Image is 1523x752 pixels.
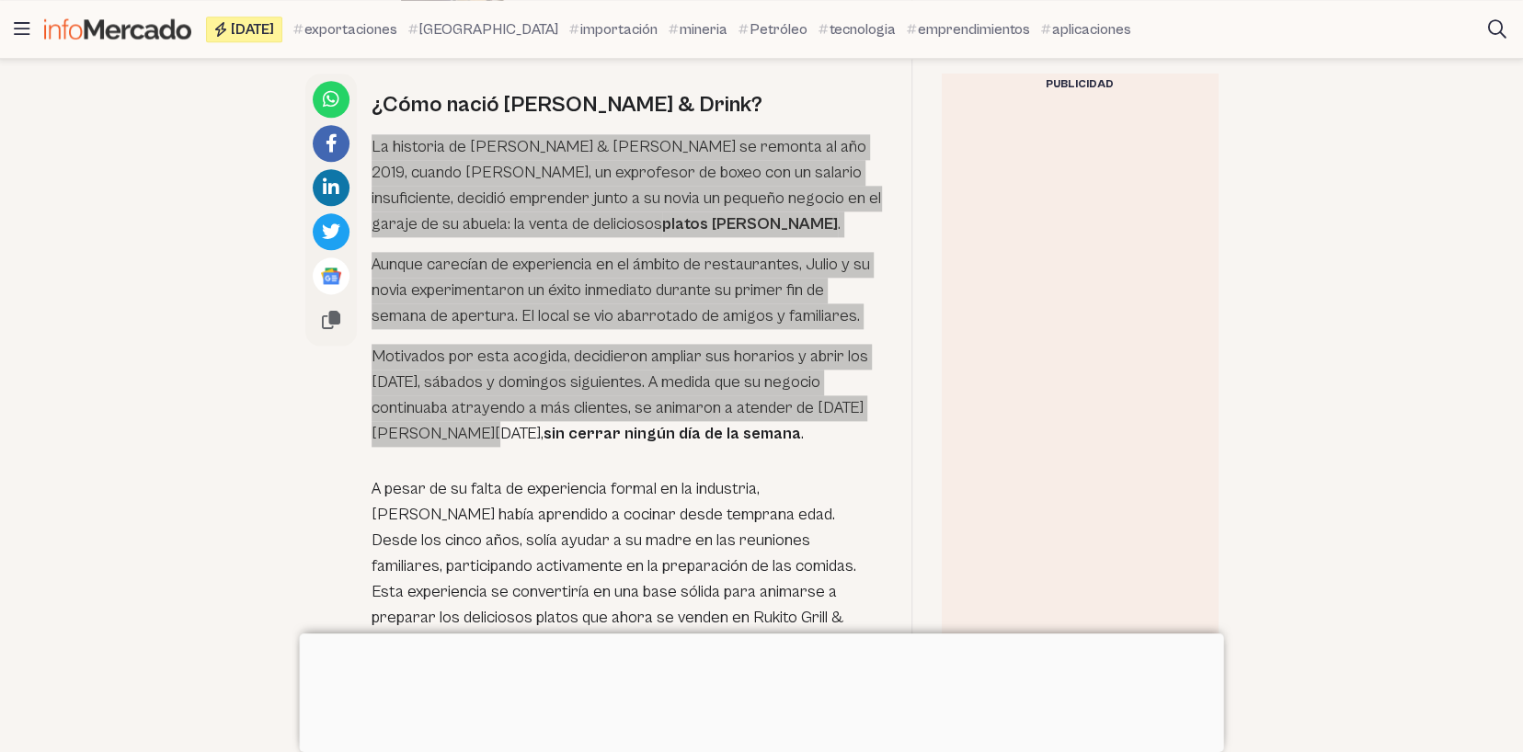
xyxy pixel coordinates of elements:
span: importación [580,18,658,40]
p: A pesar de su falta de experiencia formal en la industria, [PERSON_NAME] había aprendido a cocina... [372,476,882,656]
h2: ¿Cómo nació [PERSON_NAME] & Drink? [372,90,882,120]
img: Google News logo [320,265,342,287]
strong: sin cerrar ningún día de la semana [544,424,801,443]
iframe: Advertisement [300,633,1224,747]
span: Petróleo [750,18,807,40]
a: emprendimientos [907,18,1030,40]
a: aplicaciones [1041,18,1131,40]
div: Publicidad [942,74,1218,96]
span: [DATE] [231,22,274,37]
span: tecnologia [830,18,896,40]
a: [GEOGRAPHIC_DATA] [408,18,558,40]
span: aplicaciones [1052,18,1131,40]
a: exportaciones [293,18,397,40]
p: Motivados por esta acogida, decidieron ampliar sus horarios y abrir los [DATE], sábados y domingo... [372,344,882,447]
a: tecnologia [819,18,896,40]
a: Petróleo [739,18,807,40]
p: La historia de [PERSON_NAME] & [PERSON_NAME] se remonta al año 2019, cuando [PERSON_NAME], un exp... [372,134,882,237]
span: emprendimientos [918,18,1030,40]
span: exportaciones [304,18,397,40]
span: [GEOGRAPHIC_DATA] [419,18,558,40]
p: Aunque carecían de experiencia en el ámbito de restaurantes, Julio y su novia experimentaron un é... [372,252,882,329]
img: Infomercado Ecuador logo [44,18,191,40]
a: mineria [669,18,727,40]
a: importación [569,18,658,40]
span: mineria [680,18,727,40]
strong: platos [PERSON_NAME] [662,214,838,234]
